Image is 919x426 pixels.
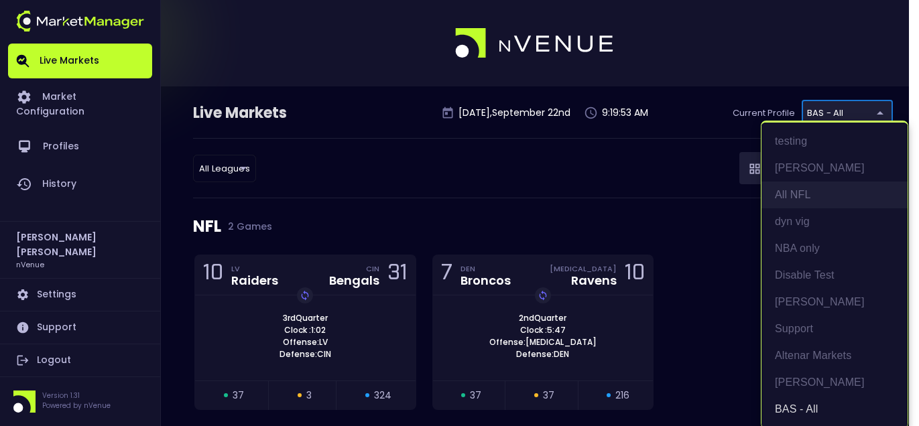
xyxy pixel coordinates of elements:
[761,369,908,396] li: [PERSON_NAME]
[761,235,908,262] li: NBA only
[761,262,908,289] li: Disable Test
[761,155,908,182] li: [PERSON_NAME]
[761,342,908,369] li: Altenar Markets
[761,396,908,423] li: BAS - All
[761,315,908,342] li: Support
[761,182,908,208] li: All NFL
[761,128,908,155] li: testing
[761,208,908,235] li: dyn vig
[761,289,908,315] li: [PERSON_NAME]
